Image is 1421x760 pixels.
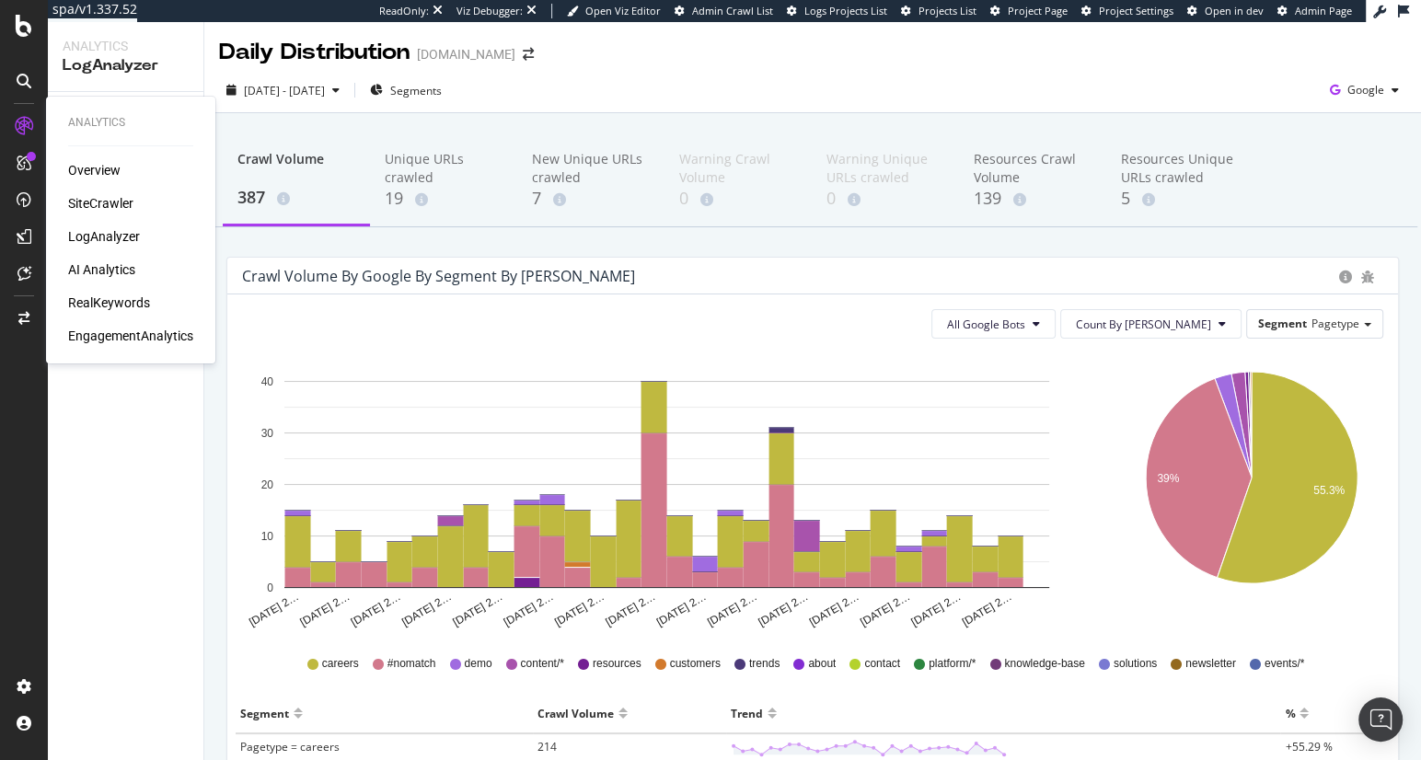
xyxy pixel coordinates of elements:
button: Count By [PERSON_NAME] [1060,309,1242,339]
span: demo [464,656,491,672]
div: Crawl Volume by google by Segment by [PERSON_NAME] [242,267,635,285]
a: EngagementAnalytics [68,327,193,345]
a: AI Analytics [68,260,135,279]
text: 39% [1157,473,1179,486]
div: 19 [385,187,503,211]
div: Warning Unique URLs crawled [826,150,944,187]
div: Warning Crawl Volume [679,150,797,187]
div: 5 [1121,187,1239,211]
div: Viz Debugger: [456,4,523,18]
a: LogAnalyzer [68,227,140,246]
span: Google [1347,82,1384,98]
div: Unique URLs crawled [385,150,503,187]
svg: A chart. [1119,353,1384,629]
div: Resources Unique URLs crawled [1121,150,1239,187]
span: about [808,656,836,672]
div: Analytics [68,115,193,131]
a: Overview [68,161,121,179]
a: Project Settings [1081,4,1173,18]
span: All Google Bots [947,317,1025,332]
span: resources [593,656,641,672]
div: 7 [532,187,650,211]
a: Projects List [901,4,976,18]
span: trends [749,656,780,672]
div: % [1285,698,1295,728]
span: solutions [1114,656,1157,672]
div: 0 [679,187,797,211]
div: Resources Crawl Volume [974,150,1092,187]
div: Daily Distribution [219,37,410,68]
div: [DOMAIN_NAME] [417,45,515,63]
a: Admin Page [1277,4,1352,18]
span: knowledge-base [1004,656,1084,672]
span: Project Settings [1099,4,1173,17]
text: 20 [261,478,274,491]
span: Pagetype = careers [240,739,340,754]
button: Google [1323,75,1406,105]
a: Logs Projects List [787,4,887,18]
span: Admin Crawl List [692,4,773,17]
span: events/* [1265,656,1304,672]
div: Open Intercom Messenger [1358,697,1403,742]
a: Open in dev [1187,4,1264,18]
span: contact [864,656,900,672]
div: Crawl Volume [537,698,614,728]
span: Admin Page [1295,4,1352,17]
a: Project Page [990,4,1068,18]
span: content/* [521,656,564,672]
a: Admin Crawl List [675,4,773,18]
span: Segments [390,83,442,98]
span: Segment [1258,316,1307,331]
text: 40 [261,375,274,388]
span: customers [670,656,721,672]
div: ReadOnly: [379,4,429,18]
div: New Unique URLs crawled [532,150,650,187]
button: [DATE] - [DATE] [219,75,347,105]
text: 30 [261,427,274,440]
span: Count By Day [1076,317,1211,332]
a: RealKeywords [68,294,150,312]
span: careers [322,656,359,672]
span: Open in dev [1205,4,1264,17]
div: Segment [240,698,289,728]
button: All Google Bots [931,309,1056,339]
div: 387 [237,186,355,210]
div: 0 [826,187,944,211]
span: +55.29 % [1285,739,1332,754]
a: SiteCrawler [68,194,133,213]
button: Segments [363,75,449,105]
span: Logs Projects List [804,4,887,17]
text: 10 [261,530,274,543]
div: Crawl Volume [237,150,355,185]
div: bug [1361,271,1374,283]
span: [DATE] - [DATE] [244,83,325,98]
span: Project Page [1008,4,1068,17]
text: 0 [267,582,273,594]
span: Projects List [918,4,976,17]
span: Pagetype [1311,316,1359,331]
svg: A chart. [242,353,1092,629]
span: platform/* [929,656,976,672]
div: 139 [974,187,1092,211]
span: Open Viz Editor [585,4,661,17]
div: Trend [731,698,763,728]
div: circle-info [1339,271,1352,283]
div: LogAnalyzer [63,55,189,76]
text: 55.3% [1313,485,1345,498]
div: Analytics [63,37,189,55]
span: 214 [537,739,557,754]
a: Open Viz Editor [567,4,661,18]
span: #nomatch [387,656,436,672]
span: newsletter [1185,656,1236,672]
div: arrow-right-arrow-left [523,48,534,61]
